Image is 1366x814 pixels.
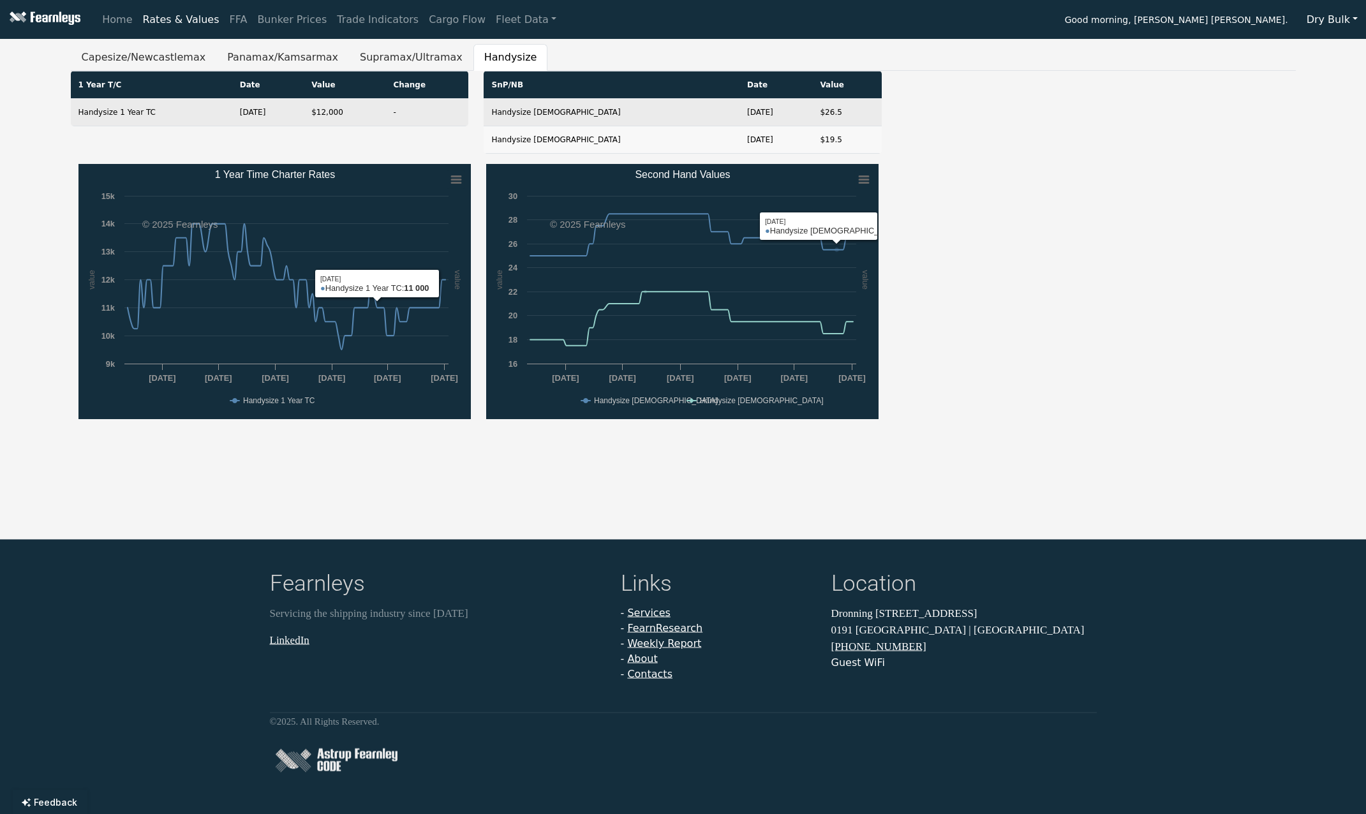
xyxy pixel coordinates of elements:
[621,605,816,621] li: -
[101,331,115,341] text: 10k
[812,71,882,99] th: Value
[509,215,517,225] text: 28
[270,605,605,622] p: Servicing the shipping industry since [DATE]
[385,99,468,126] td: -
[6,11,80,27] img: Fearnleys Logo
[725,373,752,383] text: [DATE]
[484,99,739,126] td: Handysize [DEMOGRAPHIC_DATA]
[232,99,304,126] td: [DATE]
[621,636,816,651] li: -
[621,621,816,636] li: -
[142,219,218,230] text: © 2025 Fearnleys
[484,126,739,154] td: Handysize [DEMOGRAPHIC_DATA]
[105,359,115,369] text: 9k
[473,44,548,71] button: Handysize
[781,373,808,383] text: [DATE]
[252,7,332,33] a: Bunker Prices
[550,219,626,230] text: © 2025 Fearnleys
[71,71,232,99] th: 1 Year T/C
[101,219,115,228] text: 14k
[374,373,401,383] text: [DATE]
[509,287,517,297] text: 22
[86,270,96,290] text: value
[621,651,816,667] li: -
[232,71,304,99] th: Date
[831,655,885,670] button: Guest WiFi
[627,622,702,634] a: FearnResearch
[831,621,1097,638] p: 0191 [GEOGRAPHIC_DATA] | [GEOGRAPHIC_DATA]
[861,270,870,290] text: value
[739,126,812,154] td: [DATE]
[627,637,701,649] a: Weekly Report
[97,7,137,33] a: Home
[138,7,225,33] a: Rates & Values
[270,570,605,600] h4: Fearnleys
[509,239,517,249] text: 26
[304,71,385,99] th: Value
[225,7,253,33] a: FFA
[812,126,882,154] td: $19.5
[739,71,812,99] th: Date
[431,373,457,383] text: [DATE]
[627,668,672,680] a: Contacts
[509,311,517,320] text: 20
[262,373,288,383] text: [DATE]
[216,44,349,71] button: Panamax/Kamsarmax
[509,335,517,344] text: 18
[494,270,504,290] text: value
[1298,8,1366,32] button: Dry Bulk
[71,44,217,71] button: Capesize/Newcastlemax
[739,99,812,126] td: [DATE]
[812,99,882,126] td: $26.5
[594,396,718,405] text: Handysize [DEMOGRAPHIC_DATA]
[839,373,866,383] text: [DATE]
[621,570,816,600] h4: Links
[214,169,335,180] text: 1 Year Time Charter Rates
[318,373,345,383] text: [DATE]
[484,71,739,99] th: SnP/NB
[78,164,471,419] svg: 1 Year Time Charter Rates
[667,373,694,383] text: [DATE]
[101,191,115,201] text: 15k
[332,7,424,33] a: Trade Indicators
[700,396,824,405] text: Handysize [DEMOGRAPHIC_DATA]
[627,607,670,619] a: Services
[101,247,115,256] text: 13k
[385,71,468,99] th: Change
[831,640,926,653] a: [PHONE_NUMBER]
[627,653,657,665] a: About
[453,270,463,290] text: value
[621,667,816,682] li: -
[424,7,491,33] a: Cargo Flow
[509,263,518,272] text: 24
[270,633,309,646] a: LinkedIn
[609,373,636,383] text: [DATE]
[635,169,731,180] text: Second Hand Values
[149,373,175,383] text: [DATE]
[349,44,473,71] button: Supramax/Ultramax
[509,359,517,369] text: 16
[101,303,115,313] text: 11k
[486,164,879,419] svg: Second Hand Values
[831,570,1097,600] h4: Location
[1065,10,1288,32] span: Good morning, [PERSON_NAME] [PERSON_NAME].
[304,99,385,126] td: $12,000
[101,275,115,285] text: 12k
[831,605,1097,622] p: Dronning [STREET_ADDRESS]
[243,396,315,405] text: Handysize 1 Year TC
[509,191,517,201] text: 30
[270,716,380,727] small: © 2025 . All Rights Reserved.
[553,373,579,383] text: [DATE]
[205,373,232,383] text: [DATE]
[491,7,561,33] a: Fleet Data
[71,99,232,126] td: Handysize 1 Year TC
